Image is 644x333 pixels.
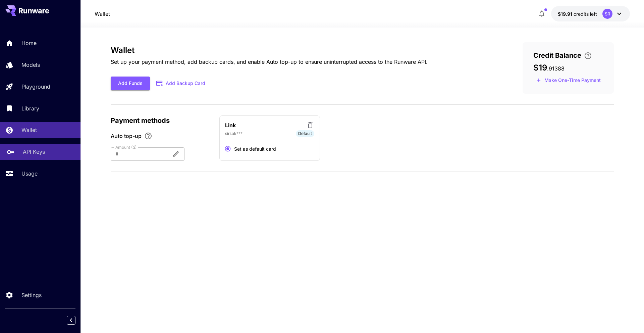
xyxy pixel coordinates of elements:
span: $19 [533,63,547,73]
p: Library [21,104,39,112]
p: Wallet [21,126,37,134]
p: Home [21,39,37,47]
span: Credit Balance [533,50,581,60]
button: $19.91388SR [551,6,630,21]
button: Add Backup Card [150,77,212,90]
p: Link [225,121,236,129]
p: API Keys [23,148,45,156]
p: Models [21,61,40,69]
nav: breadcrumb [95,10,110,18]
button: Collapse sidebar [67,316,75,325]
span: . 91388 [547,65,565,72]
span: credits left [574,11,597,17]
p: Usage [21,170,38,178]
h3: Wallet [111,46,428,55]
button: Make a one-time, non-recurring payment [533,75,604,86]
div: SR [602,9,612,19]
div: $19.91388 [558,10,597,17]
a: Wallet [95,10,110,18]
p: Playground [21,83,50,91]
span: Set as default card [234,145,276,152]
span: Default [296,131,314,137]
button: Enable Auto top-up to ensure uninterrupted service. We'll automatically bill the chosen amount wh... [142,132,155,140]
div: Collapse sidebar [72,314,80,326]
p: Payment methods [111,115,211,126]
label: Amount ($) [115,144,137,150]
span: Auto top-up [111,132,142,140]
button: Enter your card details and choose an Auto top-up amount to avoid service interruptions. We'll au... [581,52,595,60]
span: $19.91 [558,11,574,17]
p: Settings [21,291,42,299]
p: Set up your payment method, add backup cards, and enable Auto top-up to ensure uninterrupted acce... [111,58,428,66]
button: Add Funds [111,77,150,90]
